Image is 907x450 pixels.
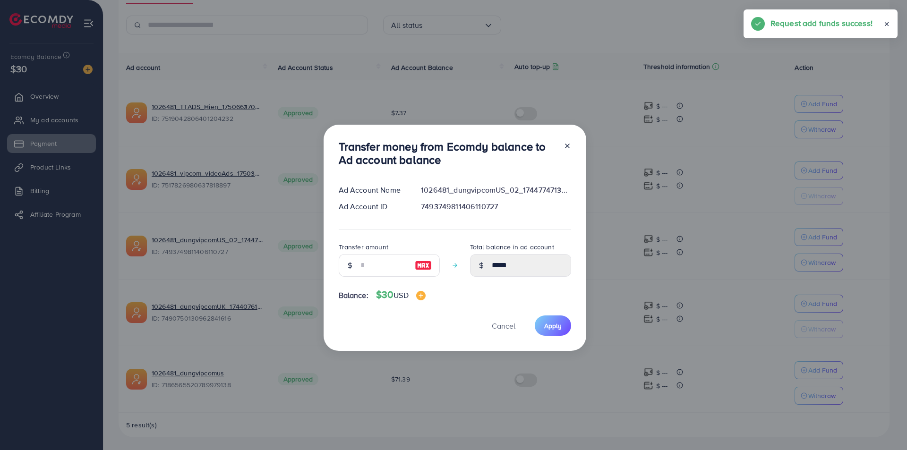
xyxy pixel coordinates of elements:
[415,260,432,271] img: image
[867,408,900,443] iframe: Chat
[413,185,578,195] div: 1026481_dungvipcomUS_02_1744774713900
[470,242,554,252] label: Total balance in ad account
[339,140,556,167] h3: Transfer money from Ecomdy balance to Ad account balance
[416,291,426,300] img: image
[376,289,426,301] h4: $30
[770,17,873,29] h5: Request add funds success!
[413,201,578,212] div: 7493749811406110727
[331,185,414,195] div: Ad Account Name
[535,315,571,336] button: Apply
[492,321,515,331] span: Cancel
[544,321,562,331] span: Apply
[394,290,408,300] span: USD
[480,315,527,336] button: Cancel
[331,201,414,212] div: Ad Account ID
[339,242,388,252] label: Transfer amount
[339,290,368,301] span: Balance:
